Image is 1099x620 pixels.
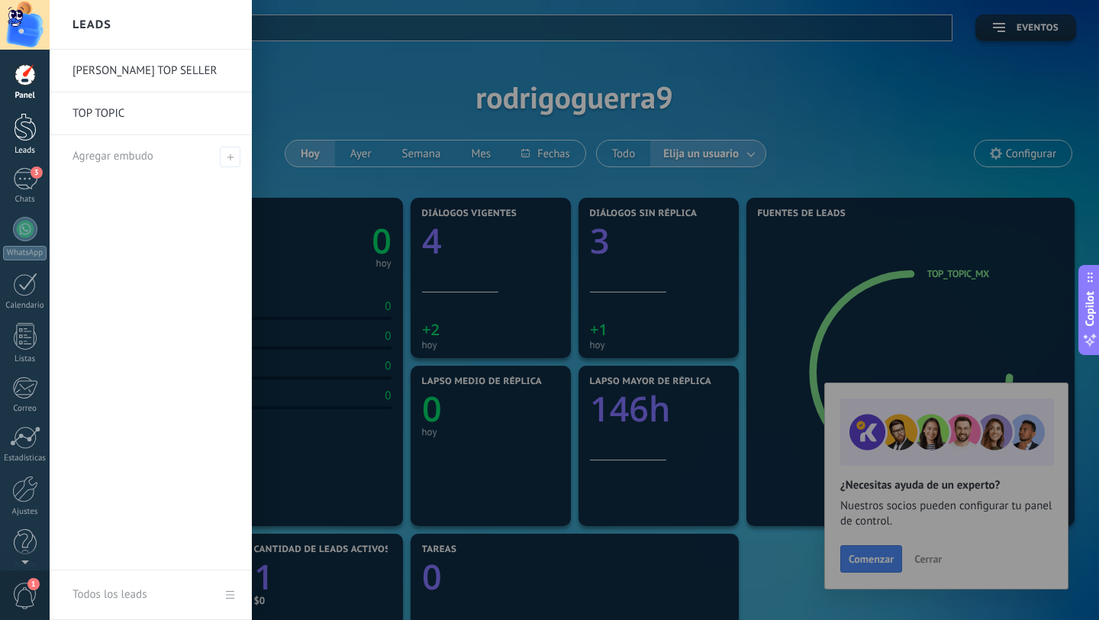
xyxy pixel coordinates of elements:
[31,166,43,179] span: 3
[220,147,240,167] span: Agregar embudo
[3,246,47,260] div: WhatsApp
[3,91,47,101] div: Panel
[73,92,237,135] a: TOP TOPIC
[73,149,153,163] span: Agregar embudo
[3,454,47,463] div: Estadísticas
[3,301,47,311] div: Calendario
[3,507,47,517] div: Ajustes
[3,195,47,205] div: Chats
[50,570,252,620] a: Todos los leads
[3,404,47,414] div: Correo
[3,146,47,156] div: Leads
[3,354,47,364] div: Listas
[73,573,147,616] div: Todos los leads
[27,578,40,590] span: 1
[1082,292,1097,327] span: Copilot
[73,50,237,92] a: [PERSON_NAME] TOP SELLER
[73,1,111,49] h2: Leads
